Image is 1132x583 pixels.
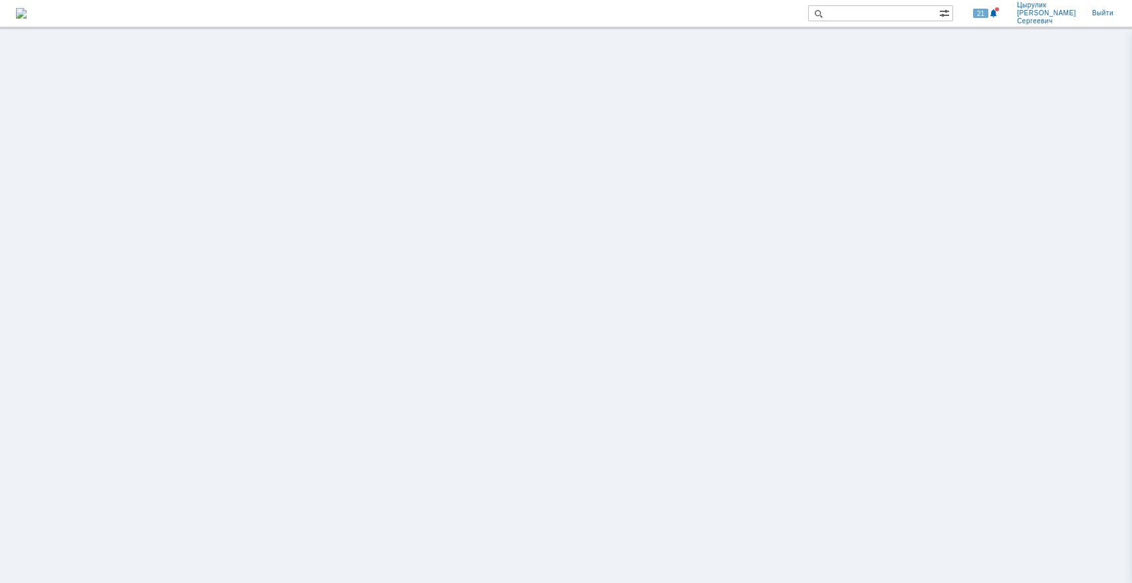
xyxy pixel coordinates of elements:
span: Цырулик [1017,1,1076,9]
a: Перейти на домашнюю страницу [16,8,27,19]
span: [PERSON_NAME] [1017,9,1076,17]
span: Сергеевич [1017,17,1076,25]
span: 21 [973,9,988,18]
img: logo [16,8,27,19]
span: Расширенный поиск [939,6,952,19]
